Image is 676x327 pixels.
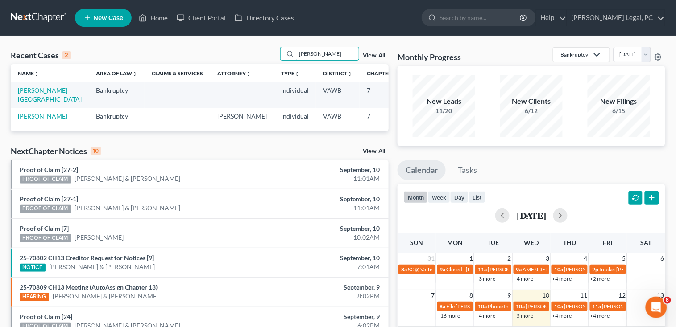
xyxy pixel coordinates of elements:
iframe: Intercom live chat [646,297,667,318]
a: Area of Lawunfold_more [96,70,137,77]
div: PROOF OF CLAIM [20,176,71,184]
a: Typeunfold_more [281,70,300,77]
div: 8:02PM [266,292,380,301]
div: 11:01AM [266,174,380,183]
span: 10a [478,303,487,310]
span: 9a [440,266,446,273]
span: 31 [427,253,436,264]
a: [PERSON_NAME][GEOGRAPHIC_DATA] [18,86,82,103]
div: September, 10 [266,224,380,233]
span: File [PERSON_NAME] Plan [447,303,509,310]
div: 11/20 [413,106,475,115]
span: Wed [524,239,539,246]
a: +4 more [514,275,534,282]
td: 7 [360,82,404,107]
a: Proof of Claim [27-1] [20,195,78,203]
div: 11:01AM [266,204,380,213]
button: day [450,191,469,203]
span: 1 [469,253,474,264]
span: Fri [603,239,613,246]
div: 2 [62,51,71,59]
div: September, 9 [266,283,380,292]
span: 11a [593,303,601,310]
a: Home [134,10,172,26]
td: VAWB [316,108,360,124]
a: [PERSON_NAME] & [PERSON_NAME] [53,292,159,301]
td: 7 [360,108,404,124]
a: +4 more [552,312,572,319]
span: Tue [488,239,499,246]
span: [PERSON_NAME] to sign [488,266,546,273]
div: NextChapter Notices [11,146,101,156]
button: week [428,191,450,203]
td: VAWB [316,82,360,107]
div: 10 [91,147,101,155]
td: Individual [274,108,316,124]
div: September, 9 [266,312,380,321]
a: Nameunfold_more [18,70,39,77]
span: 13 [656,290,665,301]
a: Client Portal [172,10,230,26]
span: Sun [411,239,423,246]
a: +4 more [590,312,610,319]
span: 10 [541,290,550,301]
div: NOTICE [20,264,46,272]
i: unfold_more [246,71,251,77]
span: Mon [447,239,463,246]
td: [PERSON_NAME] [210,108,274,124]
th: Claims & Services [145,64,210,82]
h3: Monthly Progress [398,52,461,62]
div: September, 10 [266,165,380,174]
span: Thu [563,239,576,246]
h2: [DATE] [517,211,546,220]
i: unfold_more [132,71,137,77]
a: +4 more [476,312,495,319]
button: month [404,191,428,203]
a: +2 more [590,275,610,282]
div: New Leads [413,96,475,106]
div: HEARING [20,293,49,301]
div: 7:01AM [266,262,380,271]
div: Recent Cases [11,50,71,61]
span: 11a [478,266,487,273]
span: AMENDED PLAN DUE FOR [PERSON_NAME] [523,266,630,273]
a: +5 more [514,312,534,319]
span: 9a [516,266,522,273]
td: Bankruptcy [89,108,145,124]
i: unfold_more [347,71,353,77]
div: PROOF OF CLAIM [20,234,71,242]
div: PROOF OF CLAIM [20,205,71,213]
div: 10:02AM [266,233,380,242]
div: New Clients [500,96,563,106]
div: September, 10 [266,253,380,262]
span: 5 [622,253,627,264]
span: SC @ Va Tech [408,266,438,273]
a: Proof of Claim [24] [20,313,72,320]
span: Sat [641,239,652,246]
span: New Case [93,15,123,21]
a: +4 more [552,275,572,282]
span: 8 [664,297,671,304]
a: [PERSON_NAME] & [PERSON_NAME] [75,174,181,183]
span: Closed - [DATE] - Closed [447,266,503,273]
a: View All [363,53,385,59]
a: Calendar [398,160,446,180]
span: 10a [554,303,563,310]
span: 9 [507,290,512,301]
span: 2p [593,266,599,273]
span: 7 [431,290,436,301]
input: Search by name... [440,9,521,26]
div: 6/15 [588,106,650,115]
a: [PERSON_NAME] & [PERSON_NAME] [75,204,181,213]
span: 8a [440,303,446,310]
button: list [469,191,485,203]
a: Help [536,10,566,26]
input: Search by name... [296,47,359,60]
a: [PERSON_NAME] & [PERSON_NAME] [49,262,155,271]
span: 8 [469,290,474,301]
span: 10a [516,303,525,310]
a: +16 more [438,312,460,319]
i: unfold_more [294,71,300,77]
a: 25-70802 CH13 Creditor Request for Notices [9] [20,254,154,262]
span: 8a [401,266,407,273]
